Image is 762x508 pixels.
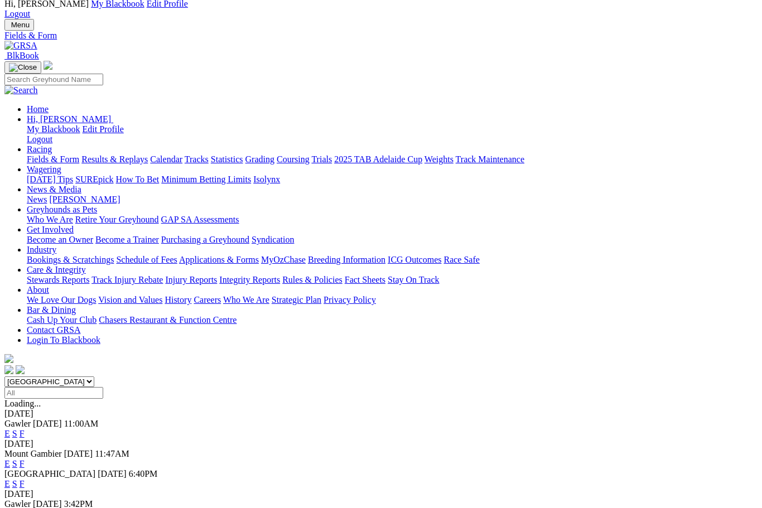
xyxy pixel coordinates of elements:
[12,429,17,438] a: S
[161,215,239,224] a: GAP SA Assessments
[27,154,758,165] div: Racing
[179,255,259,264] a: Applications & Forms
[20,479,25,488] a: F
[12,459,17,468] a: S
[27,215,758,225] div: Greyhounds as Pets
[4,387,103,399] input: Select date
[4,429,10,438] a: E
[334,154,422,164] a: 2025 TAB Adelaide Cup
[4,19,34,31] button: Toggle navigation
[27,265,86,274] a: Care & Integrity
[161,175,251,184] a: Minimum Betting Limits
[27,305,76,315] a: Bar & Dining
[324,295,376,304] a: Privacy Policy
[311,154,332,164] a: Trials
[425,154,454,164] a: Weights
[27,165,61,174] a: Wagering
[27,104,49,114] a: Home
[27,114,111,124] span: Hi, [PERSON_NAME]
[27,175,73,184] a: [DATE] Tips
[4,469,95,478] span: [GEOGRAPHIC_DATA]
[345,275,385,284] a: Fact Sheets
[64,449,93,458] span: [DATE]
[261,255,306,264] a: MyOzChase
[27,315,97,325] a: Cash Up Your Club
[33,419,62,428] span: [DATE]
[27,225,74,234] a: Get Involved
[27,175,758,185] div: Wagering
[282,275,343,284] a: Rules & Policies
[4,459,10,468] a: E
[27,154,79,164] a: Fields & Form
[27,255,758,265] div: Industry
[253,175,280,184] a: Isolynx
[165,275,217,284] a: Injury Reports
[443,255,479,264] a: Race Safe
[4,85,38,95] img: Search
[27,205,97,214] a: Greyhounds as Pets
[308,255,385,264] a: Breeding Information
[44,61,52,70] img: logo-grsa-white.png
[27,245,56,254] a: Industry
[27,295,96,304] a: We Love Our Dogs
[27,114,113,124] a: Hi, [PERSON_NAME]
[64,419,99,428] span: 11:00AM
[98,295,162,304] a: Vision and Values
[75,215,159,224] a: Retire Your Greyhound
[211,154,243,164] a: Statistics
[27,235,93,244] a: Become an Owner
[7,51,39,60] span: BlkBook
[27,134,52,144] a: Logout
[4,365,13,374] img: facebook.svg
[4,399,41,408] span: Loading...
[4,419,31,428] span: Gawler
[11,21,30,29] span: Menu
[83,124,124,134] a: Edit Profile
[4,409,758,419] div: [DATE]
[16,365,25,374] img: twitter.svg
[27,195,758,205] div: News & Media
[4,61,41,74] button: Toggle navigation
[75,175,113,184] a: SUREpick
[277,154,310,164] a: Coursing
[27,295,758,305] div: About
[27,124,80,134] a: My Blackbook
[4,449,62,458] span: Mount Gambier
[98,469,127,478] span: [DATE]
[27,315,758,325] div: Bar & Dining
[388,255,441,264] a: ICG Outcomes
[456,154,524,164] a: Track Maintenance
[27,335,100,345] a: Login To Blackbook
[27,325,80,335] a: Contact GRSA
[252,235,294,244] a: Syndication
[81,154,148,164] a: Results & Replays
[150,154,182,164] a: Calendar
[4,354,13,363] img: logo-grsa-white.png
[27,275,89,284] a: Stewards Reports
[4,51,39,60] a: BlkBook
[27,144,52,154] a: Racing
[272,295,321,304] a: Strategic Plan
[91,275,163,284] a: Track Injury Rebate
[161,235,249,244] a: Purchasing a Greyhound
[9,63,37,72] img: Close
[27,235,758,245] div: Get Involved
[27,215,73,224] a: Who We Are
[20,459,25,468] a: F
[129,469,158,478] span: 6:40PM
[4,9,30,18] a: Logout
[49,195,120,204] a: [PERSON_NAME]
[185,154,209,164] a: Tracks
[4,489,758,499] div: [DATE]
[4,479,10,488] a: E
[20,429,25,438] a: F
[12,479,17,488] a: S
[27,285,49,294] a: About
[4,31,758,41] a: Fields & Form
[4,41,37,51] img: GRSA
[95,235,159,244] a: Become a Trainer
[99,315,237,325] a: Chasers Restaurant & Function Centre
[194,295,221,304] a: Careers
[165,295,191,304] a: History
